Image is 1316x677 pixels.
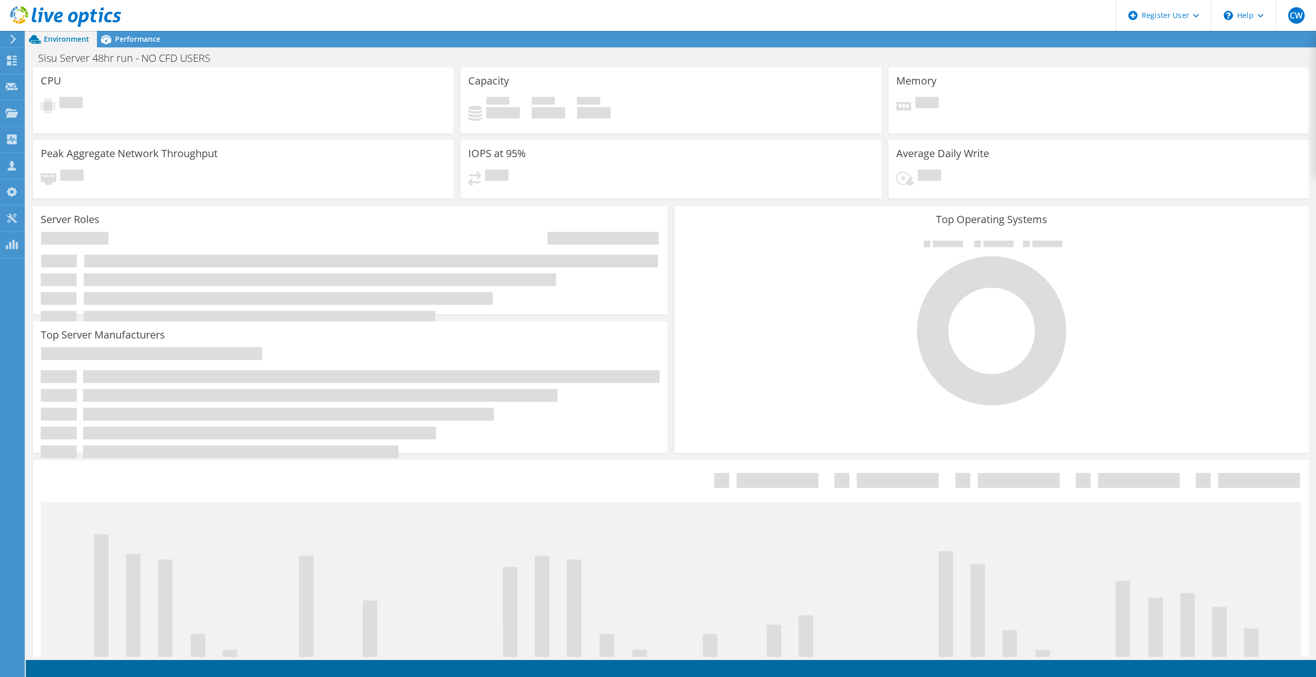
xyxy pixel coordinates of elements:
[1224,11,1233,20] svg: \n
[918,170,941,183] span: Pending
[41,148,218,159] h3: Peak Aggregate Network Throughput
[682,214,1301,225] h3: Top Operating Systems
[486,107,520,119] h4: 0 GiB
[485,170,508,183] span: Pending
[577,97,600,107] span: Total
[41,214,100,225] h3: Server Roles
[41,329,165,341] h3: Top Server Manufacturers
[532,107,565,119] h4: 0 GiB
[577,107,611,119] h4: 0 GiB
[896,148,989,159] h3: Average Daily Write
[468,148,526,159] h3: IOPS at 95%
[115,34,160,44] span: Performance
[896,75,936,87] h3: Memory
[60,170,84,183] span: Pending
[34,53,226,64] h1: Sisu Server 48hr run - NO CFD USERS
[59,97,83,111] span: Pending
[1288,7,1305,24] span: CW
[486,97,509,107] span: Used
[44,34,89,44] span: Environment
[41,75,61,87] h3: CPU
[915,97,939,111] span: Pending
[532,97,555,107] span: Free
[468,75,509,87] h3: Capacity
